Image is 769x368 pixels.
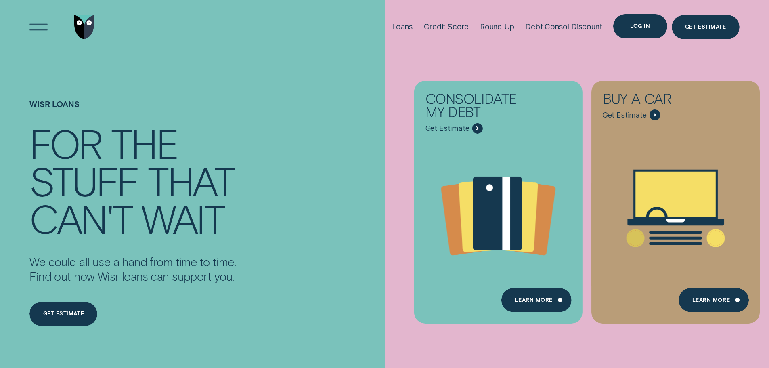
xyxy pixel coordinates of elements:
div: that [148,162,234,199]
span: Get Estimate [603,111,647,120]
h1: Wisr loans [29,99,236,124]
div: Log in [630,24,650,29]
button: Open Menu [27,15,51,39]
div: Round Up [480,22,514,32]
div: Credit Score [424,22,469,32]
a: Learn More [679,288,748,312]
a: Get estimate [29,302,97,326]
div: can't [29,199,132,237]
div: Debt Consol Discount [525,22,602,32]
img: Wisr [74,15,94,39]
div: For [29,124,102,162]
div: Consolidate my debt [425,92,533,123]
div: the [111,124,178,162]
div: Buy a car [603,92,710,109]
p: We could all use a hand from time to time. Find out how Wisr loans can support you. [29,254,236,284]
div: stuff [29,162,138,199]
div: wait [141,199,224,237]
div: Loans [392,22,413,32]
a: Consolidate my debt - Learn more [414,80,583,316]
button: Log in [613,14,667,38]
span: Get Estimate [425,124,469,133]
a: Buy a car - Learn more [591,80,760,316]
a: Get Estimate [672,15,740,39]
a: Learn more [501,288,571,312]
h4: For the stuff that can't wait [29,124,236,237]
